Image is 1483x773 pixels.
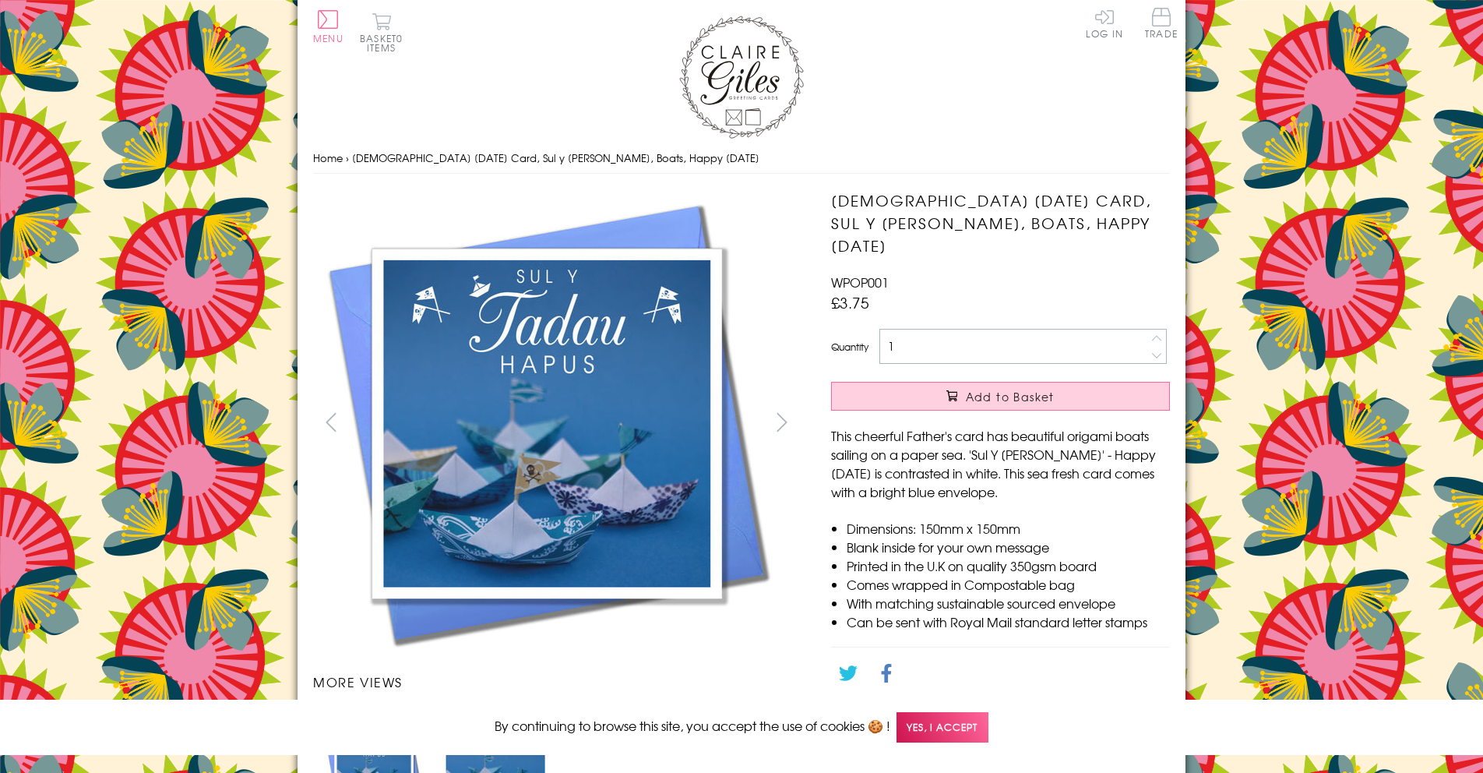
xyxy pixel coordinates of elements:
[346,150,349,165] span: ›
[831,340,868,354] label: Quantity
[313,150,343,165] a: Home
[847,575,1170,594] li: Comes wrapped in Compostable bag
[313,189,780,657] img: Welsh Father's Day Card, Sul y Tadau Hapus, Boats, Happy Father's Day
[831,291,869,313] span: £3.75
[966,389,1055,404] span: Add to Basket
[1145,8,1178,41] a: Trade
[847,519,1170,538] li: Dimensions: 150mm x 150mm
[831,382,1170,411] button: Add to Basket
[313,31,343,45] span: Menu
[313,672,800,691] h3: More views
[313,143,1170,175] nav: breadcrumbs
[1145,8,1178,38] span: Trade
[313,10,343,43] button: Menu
[313,404,348,439] button: prev
[360,12,403,52] button: Basket0 items
[1086,8,1123,38] a: Log In
[352,150,759,165] span: [DEMOGRAPHIC_DATA] [DATE] Card, Sul y [PERSON_NAME], Boats, Happy [DATE]
[765,404,800,439] button: next
[847,612,1170,631] li: Can be sent with Royal Mail standard letter stamps
[679,16,804,139] img: Claire Giles Greetings Cards
[831,426,1170,501] p: This cheerful Father's card has beautiful origami boats sailing on a paper sea. 'Sul Y [PERSON_NA...
[831,189,1170,256] h1: [DEMOGRAPHIC_DATA] [DATE] Card, Sul y [PERSON_NAME], Boats, Happy [DATE]
[831,273,889,291] span: WPOP001
[367,31,403,55] span: 0 items
[847,538,1170,556] li: Blank inside for your own message
[896,712,988,743] span: Yes, I accept
[847,594,1170,612] li: With matching sustainable sourced envelope
[847,556,1170,575] li: Printed in the U.K on quality 350gsm board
